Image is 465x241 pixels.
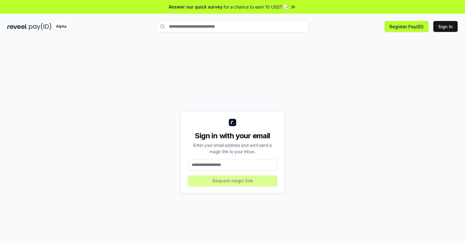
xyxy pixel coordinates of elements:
div: Enter your email address and we’ll send a magic link to your inbox. [188,142,277,155]
div: Sign in with your email [188,131,277,141]
span: for a chance to earn 10 USDT 📝 [224,4,289,10]
img: reveel_dark [7,23,28,30]
div: Alpha [53,23,70,30]
img: pay_id [29,23,51,30]
span: Answer our quick survey [169,4,222,10]
button: Sign In [433,21,458,32]
img: logo_small [229,119,236,126]
button: Register Pay(ID) [385,21,428,32]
